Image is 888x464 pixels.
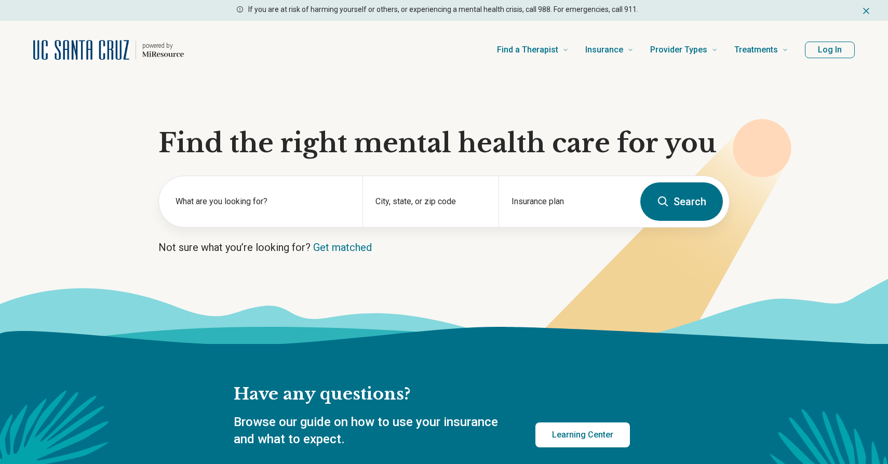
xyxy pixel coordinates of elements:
[734,43,778,57] span: Treatments
[248,4,638,15] p: If you are at risk of harming yourself or others, or experiencing a mental health crisis, call 98...
[585,43,623,57] span: Insurance
[650,29,718,71] a: Provider Types
[861,4,871,17] button: Dismiss
[585,29,634,71] a: Insurance
[734,29,788,71] a: Treatments
[313,241,372,254] a: Get matched
[535,422,630,447] a: Learning Center
[234,383,630,405] h2: Have any questions?
[234,414,510,448] p: Browse our guide on how to use your insurance and what to expect.
[497,29,569,71] a: Find a Therapist
[805,42,855,58] button: Log In
[142,42,184,50] p: powered by
[650,43,707,57] span: Provider Types
[158,240,730,255] p: Not sure what you’re looking for?
[640,182,723,221] button: Search
[33,33,184,67] a: Home page
[158,128,730,159] h1: Find the right mental health care for you
[176,195,350,208] label: What are you looking for?
[497,43,558,57] span: Find a Therapist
